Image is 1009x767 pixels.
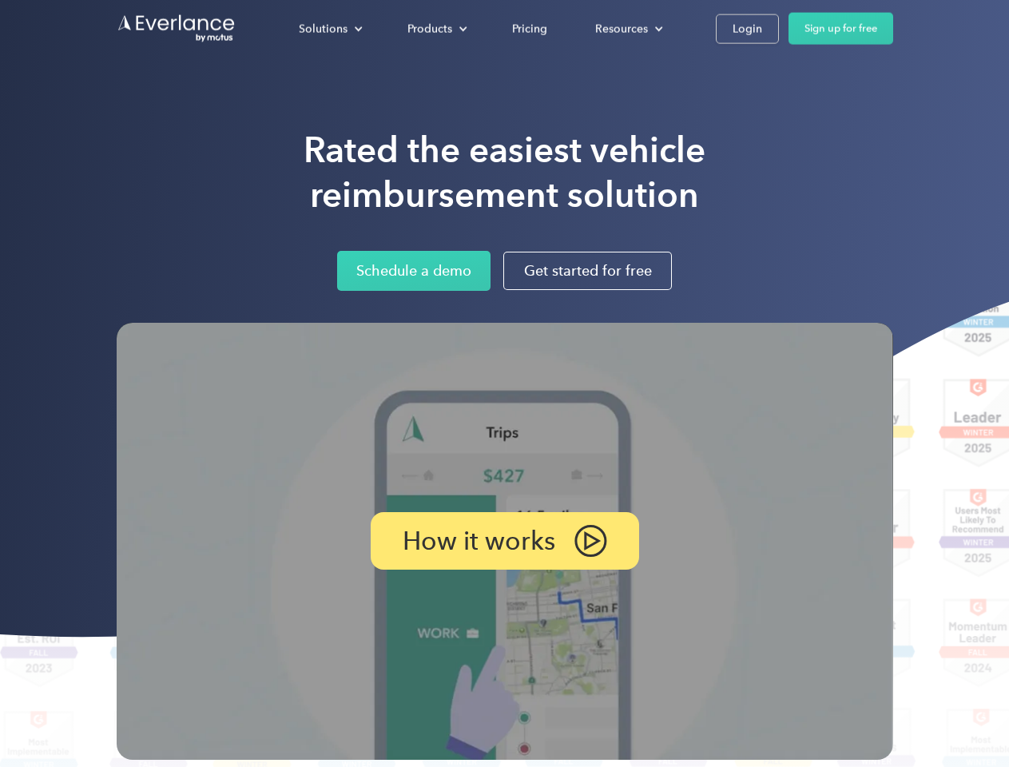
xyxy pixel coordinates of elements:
[595,18,648,38] div: Resources
[496,14,563,42] a: Pricing
[337,251,491,291] a: Schedule a demo
[789,13,893,45] a: Sign up for free
[503,252,672,290] a: Get started for free
[733,18,762,38] div: Login
[716,14,779,43] a: Login
[304,128,705,217] h1: Rated the easiest vehicle reimbursement solution
[512,18,547,38] div: Pricing
[407,18,452,38] div: Products
[403,531,555,550] p: How it works
[299,18,348,38] div: Solutions
[117,13,236,43] a: Go to homepage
